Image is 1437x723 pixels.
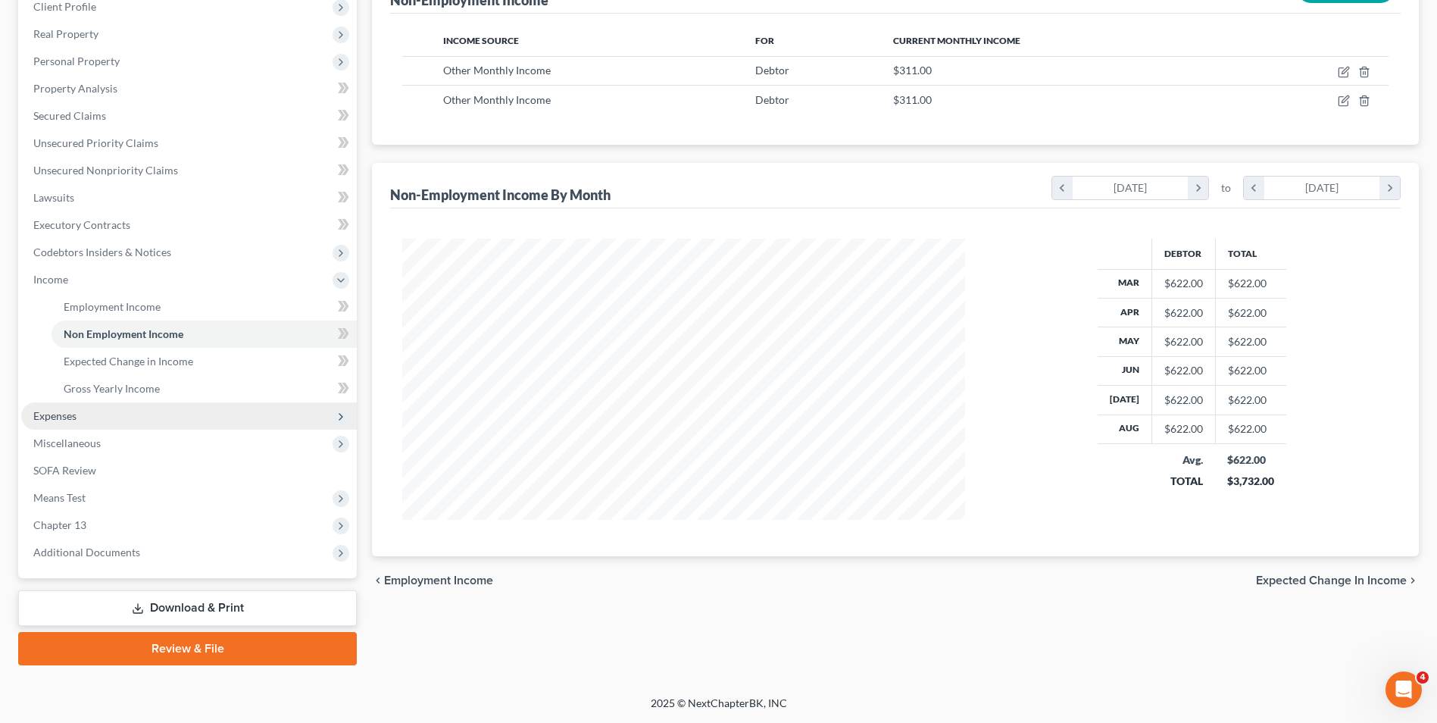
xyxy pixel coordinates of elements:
[893,64,932,77] span: $311.00
[372,574,384,587] i: chevron_left
[33,273,68,286] span: Income
[52,375,357,402] a: Gross Yearly Income
[21,457,357,484] a: SOFA Review
[1227,474,1274,489] div: $3,732.00
[384,574,493,587] span: Employment Income
[21,130,357,157] a: Unsecured Priority Claims
[1221,180,1231,196] span: to
[1215,415,1286,443] td: $622.00
[64,382,160,395] span: Gross Yearly Income
[1215,356,1286,385] td: $622.00
[52,348,357,375] a: Expected Change in Income
[755,35,774,46] span: For
[1098,327,1152,356] th: May
[52,321,357,348] a: Non Employment Income
[33,218,130,231] span: Executory Contracts
[1264,177,1380,199] div: [DATE]
[372,574,493,587] button: chevron_left Employment Income
[1215,298,1286,327] td: $622.00
[33,518,86,531] span: Chapter 13
[1151,239,1215,269] th: Debtor
[1379,177,1400,199] i: chevron_right
[33,109,106,122] span: Secured Claims
[1073,177,1189,199] div: [DATE]
[1052,177,1073,199] i: chevron_left
[755,64,789,77] span: Debtor
[390,186,611,204] div: Non-Employment Income By Month
[21,184,357,211] a: Lawsuits
[1417,671,1429,684] span: 4
[33,409,77,422] span: Expenses
[64,355,193,368] span: Expected Change in Income
[18,632,357,665] a: Review & File
[1244,177,1264,199] i: chevron_left
[1164,474,1203,489] div: TOTAL
[1256,574,1407,587] span: Expected Change in Income
[33,82,117,95] span: Property Analysis
[1215,239,1286,269] th: Total
[33,491,86,504] span: Means Test
[1215,386,1286,415] td: $622.00
[21,211,357,239] a: Executory Contracts
[64,300,161,313] span: Employment Income
[1164,334,1203,349] div: $622.00
[21,157,357,184] a: Unsecured Nonpriority Claims
[33,546,140,559] span: Additional Documents
[1098,298,1152,327] th: Apr
[52,293,357,321] a: Employment Income
[33,246,171,258] span: Codebtors Insiders & Notices
[443,64,551,77] span: Other Monthly Income
[21,102,357,130] a: Secured Claims
[443,35,519,46] span: Income Source
[1215,269,1286,298] td: $622.00
[1098,386,1152,415] th: [DATE]
[1098,356,1152,385] th: Jun
[18,590,357,626] a: Download & Print
[893,93,932,106] span: $311.00
[1164,452,1203,468] div: Avg.
[755,93,789,106] span: Debtor
[33,136,158,149] span: Unsecured Priority Claims
[1164,305,1203,321] div: $622.00
[33,464,96,477] span: SOFA Review
[33,55,120,67] span: Personal Property
[1215,327,1286,356] td: $622.00
[1256,574,1419,587] button: Expected Change in Income chevron_right
[1164,276,1203,291] div: $622.00
[64,327,183,340] span: Non Employment Income
[443,93,551,106] span: Other Monthly Income
[1188,177,1208,199] i: chevron_right
[1098,415,1152,443] th: Aug
[21,75,357,102] a: Property Analysis
[1227,452,1274,468] div: $622.00
[1407,574,1419,587] i: chevron_right
[1164,363,1203,378] div: $622.00
[1385,671,1422,708] iframe: Intercom live chat
[33,191,74,204] span: Lawsuits
[33,27,98,40] span: Real Property
[33,164,178,177] span: Unsecured Nonpriority Claims
[893,35,1020,46] span: Current Monthly Income
[1164,393,1203,408] div: $622.00
[33,437,101,449] span: Miscellaneous
[1164,421,1203,437] div: $622.00
[1098,269,1152,298] th: Mar
[287,696,1151,723] div: 2025 © NextChapterBK, INC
